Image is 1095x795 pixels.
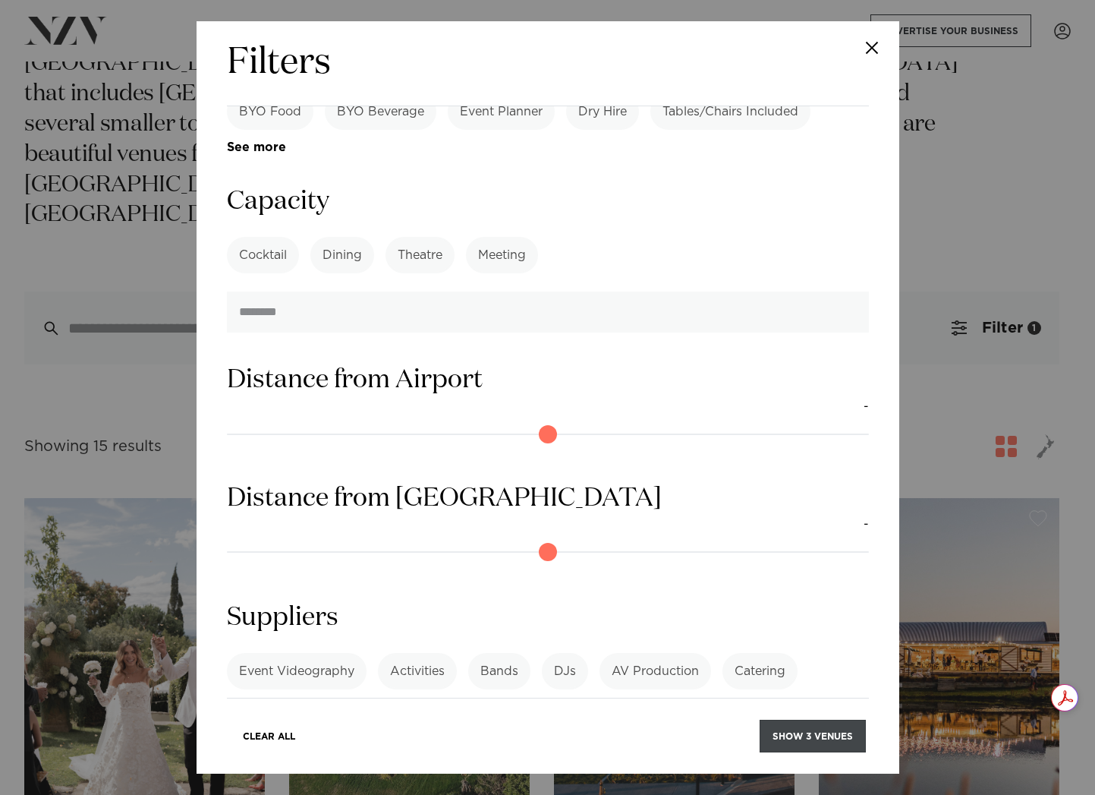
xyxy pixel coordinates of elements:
[310,237,374,273] label: Dining
[230,720,308,752] button: Clear All
[864,515,869,534] output: -
[722,653,798,689] label: Catering
[385,237,455,273] label: Theatre
[325,93,436,130] label: BYO Beverage
[227,363,869,397] h3: Distance from Airport
[542,653,588,689] label: DJs
[227,237,299,273] label: Cocktail
[227,653,367,689] label: Event Videography
[378,653,457,689] label: Activities
[864,397,869,416] output: -
[448,93,555,130] label: Event Planner
[466,237,538,273] label: Meeting
[566,93,639,130] label: Dry Hire
[599,653,711,689] label: AV Production
[227,39,331,87] h2: Filters
[846,21,899,74] button: Close
[227,93,313,130] label: BYO Food
[468,653,530,689] label: Bands
[760,720,866,752] button: Show 3 venues
[227,481,869,516] h3: Distance from [GEOGRAPHIC_DATA]
[227,185,869,219] h3: Capacity
[650,93,810,130] label: Tables/Chairs Included
[227,601,869,635] h3: Suppliers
